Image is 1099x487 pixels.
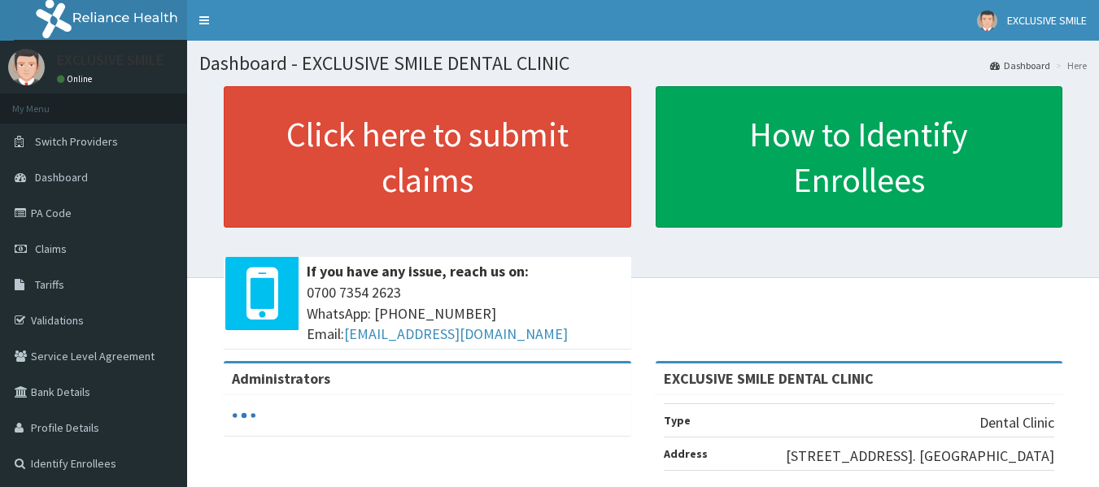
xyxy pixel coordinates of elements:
b: Type [664,413,691,428]
span: Switch Providers [35,134,118,149]
a: [EMAIL_ADDRESS][DOMAIN_NAME] [344,324,568,343]
span: 0700 7354 2623 WhatsApp: [PHONE_NUMBER] Email: [307,282,623,345]
a: How to Identify Enrollees [656,86,1063,228]
span: EXCLUSIVE SMILE [1007,13,1087,28]
b: Administrators [232,369,330,388]
b: Address [664,446,708,461]
img: User Image [977,11,997,31]
h1: Dashboard - EXCLUSIVE SMILE DENTAL CLINIC [199,53,1087,74]
p: EXCLUSIVE SMILE [57,53,164,67]
svg: audio-loading [232,403,256,428]
strong: EXCLUSIVE SMILE DENTAL CLINIC [664,369,874,388]
span: Dashboard [35,170,88,185]
span: Tariffs [35,277,64,292]
a: Click here to submit claims [224,86,631,228]
a: Dashboard [990,59,1050,72]
b: If you have any issue, reach us on: [307,262,529,280]
span: Claims [35,241,67,256]
p: Dental Clinic [979,412,1054,433]
li: Here [1052,59,1087,72]
img: User Image [8,49,45,85]
p: [STREET_ADDRESS]. [GEOGRAPHIC_DATA] [786,446,1054,467]
a: Online [57,73,96,85]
